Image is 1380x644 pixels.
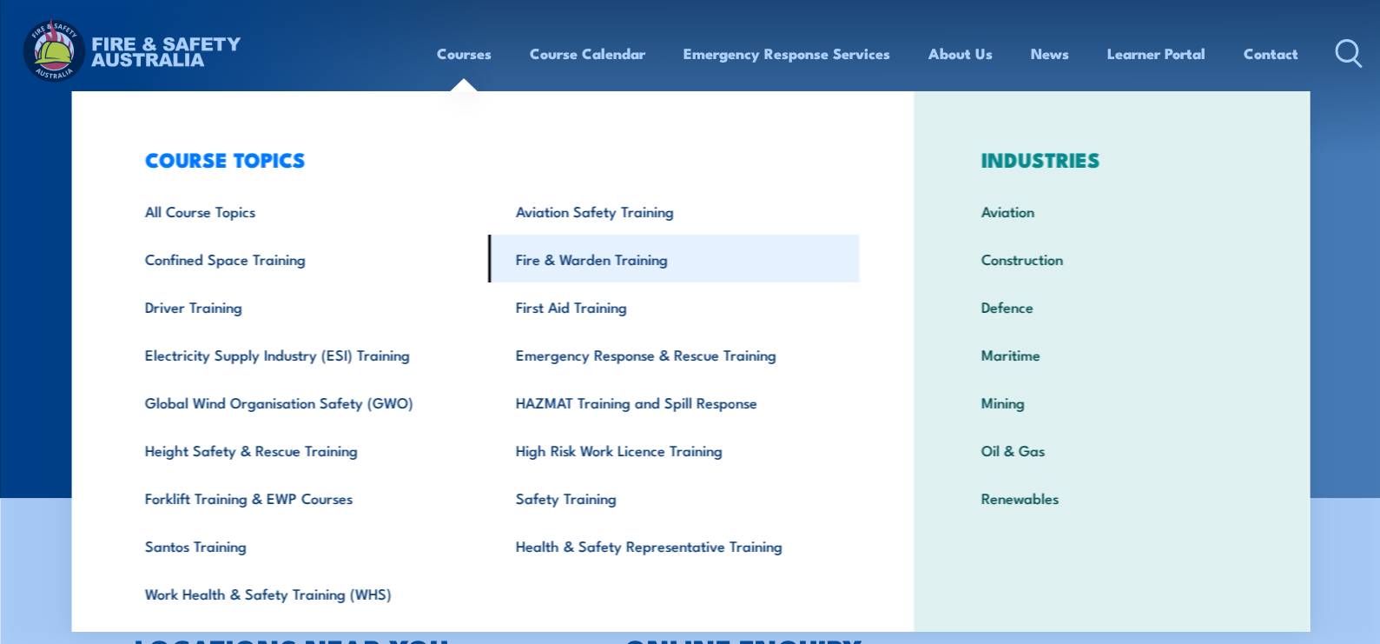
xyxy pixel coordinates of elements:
a: All Course Topics [117,187,488,235]
a: Height Safety & Rescue Training [117,426,488,474]
a: Renewables [954,474,1269,521]
a: Electricity Supply Industry (ESI) Training [117,330,488,378]
a: Fire & Warden Training [488,235,859,282]
a: Santos Training [117,521,488,569]
a: Maritime [954,330,1269,378]
a: About Us [928,30,993,76]
a: Oil & Gas [954,426,1269,474]
a: Forklift Training & EWP Courses [117,474,488,521]
a: Defence [954,282,1269,330]
a: Aviation Safety Training [488,187,859,235]
a: First Aid Training [488,282,859,330]
a: Work Health & Safety Training (WHS) [117,569,488,617]
a: Aviation [954,187,1269,235]
a: Emergency Response Services [683,30,890,76]
a: Construction [954,235,1269,282]
a: Health & Safety Representative Training [488,521,859,569]
h3: INDUSTRIES [954,147,1269,171]
a: Learner Portal [1107,30,1205,76]
h3: COURSE TOPICS [117,147,859,171]
a: Course Calendar [530,30,645,76]
a: Safety Training [488,474,859,521]
a: Confined Space Training [117,235,488,282]
a: Driver Training [117,282,488,330]
a: News [1031,30,1069,76]
a: Contact [1244,30,1298,76]
a: Global Wind Organisation Safety (GWO) [117,378,488,426]
a: Emergency Response & Rescue Training [488,330,859,378]
a: HAZMAT Training and Spill Response [488,378,859,426]
a: Mining [954,378,1269,426]
a: High Risk Work Licence Training [488,426,859,474]
a: Courses [437,30,492,76]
